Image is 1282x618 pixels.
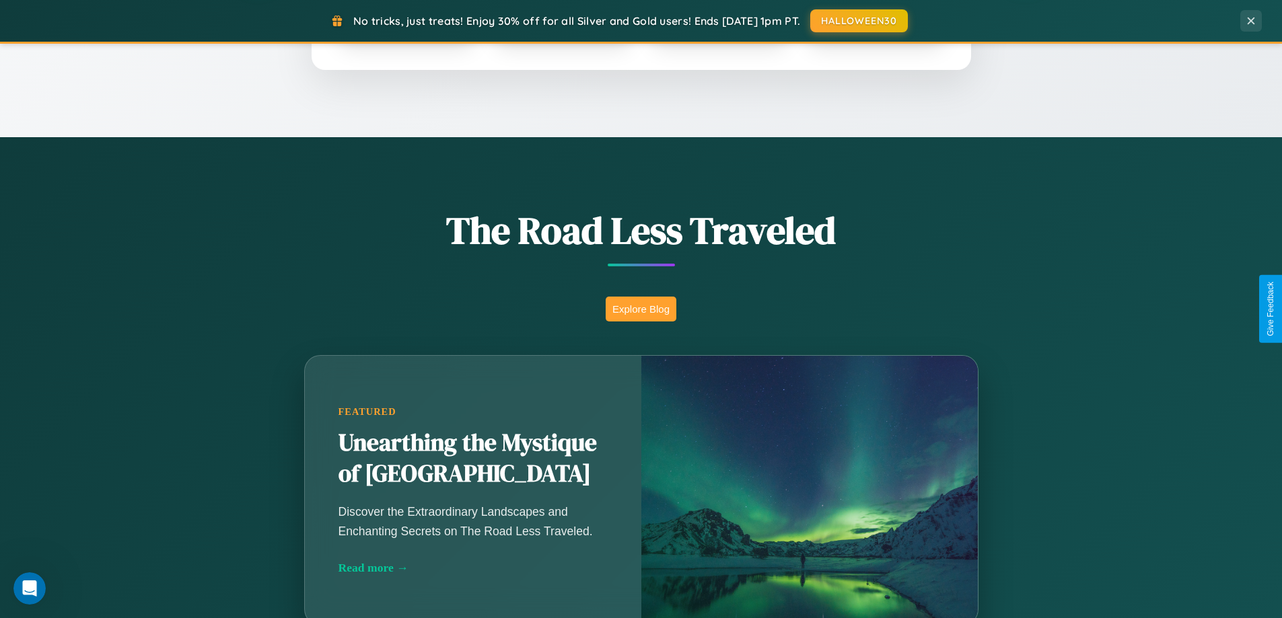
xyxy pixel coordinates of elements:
div: Give Feedback [1266,282,1275,336]
div: Featured [339,406,608,418]
h2: Unearthing the Mystique of [GEOGRAPHIC_DATA] [339,428,608,490]
p: Discover the Extraordinary Landscapes and Enchanting Secrets on The Road Less Traveled. [339,502,608,540]
button: HALLOWEEN30 [810,9,908,32]
h1: The Road Less Traveled [238,204,1045,256]
span: No tricks, just treats! Enjoy 30% off for all Silver and Gold users! Ends [DATE] 1pm PT. [353,14,800,28]
iframe: Intercom live chat [13,572,46,605]
div: Read more → [339,561,608,575]
button: Explore Blog [606,297,676,321]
